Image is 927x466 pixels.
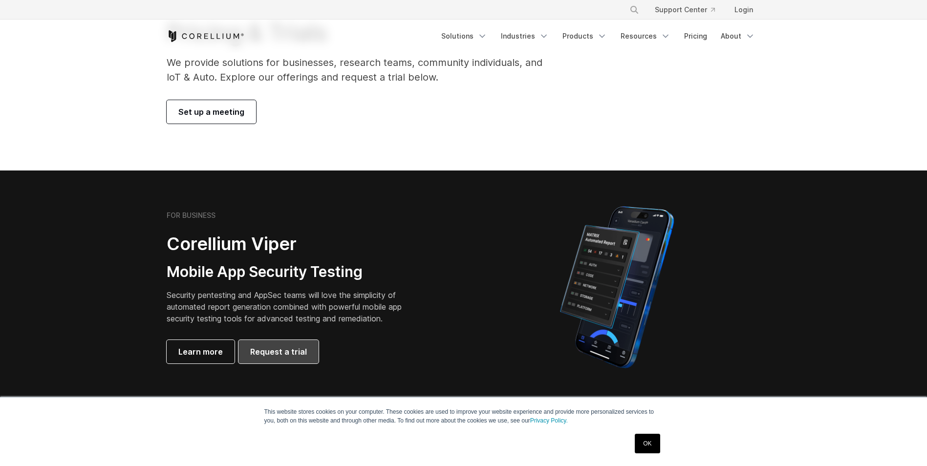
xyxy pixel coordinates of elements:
a: Pricing [678,27,713,45]
p: This website stores cookies on your computer. These cookies are used to improve your website expe... [264,407,663,425]
a: Resources [615,27,676,45]
h6: FOR BUSINESS [167,211,216,220]
a: Request a trial [238,340,319,363]
a: Products [557,27,613,45]
h2: Corellium Viper [167,233,417,255]
a: OK [635,434,660,453]
a: Corellium Home [167,30,244,42]
a: Login [727,1,761,19]
button: Search [625,1,643,19]
a: Privacy Policy. [530,417,568,424]
span: Set up a meeting [178,106,244,118]
a: Set up a meeting [167,100,256,124]
p: Security pentesting and AppSec teams will love the simplicity of automated report generation comb... [167,289,417,324]
span: Learn more [178,346,223,358]
a: About [715,27,761,45]
div: Navigation Menu [435,27,761,45]
img: Corellium MATRIX automated report on iPhone showing app vulnerability test results across securit... [543,202,690,373]
a: Support Center [647,1,723,19]
span: Request a trial [250,346,307,358]
div: Navigation Menu [618,1,761,19]
a: Learn more [167,340,235,363]
a: Industries [495,27,555,45]
h3: Mobile App Security Testing [167,263,417,281]
a: Solutions [435,27,493,45]
p: We provide solutions for businesses, research teams, community individuals, and IoT & Auto. Explo... [167,55,556,85]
